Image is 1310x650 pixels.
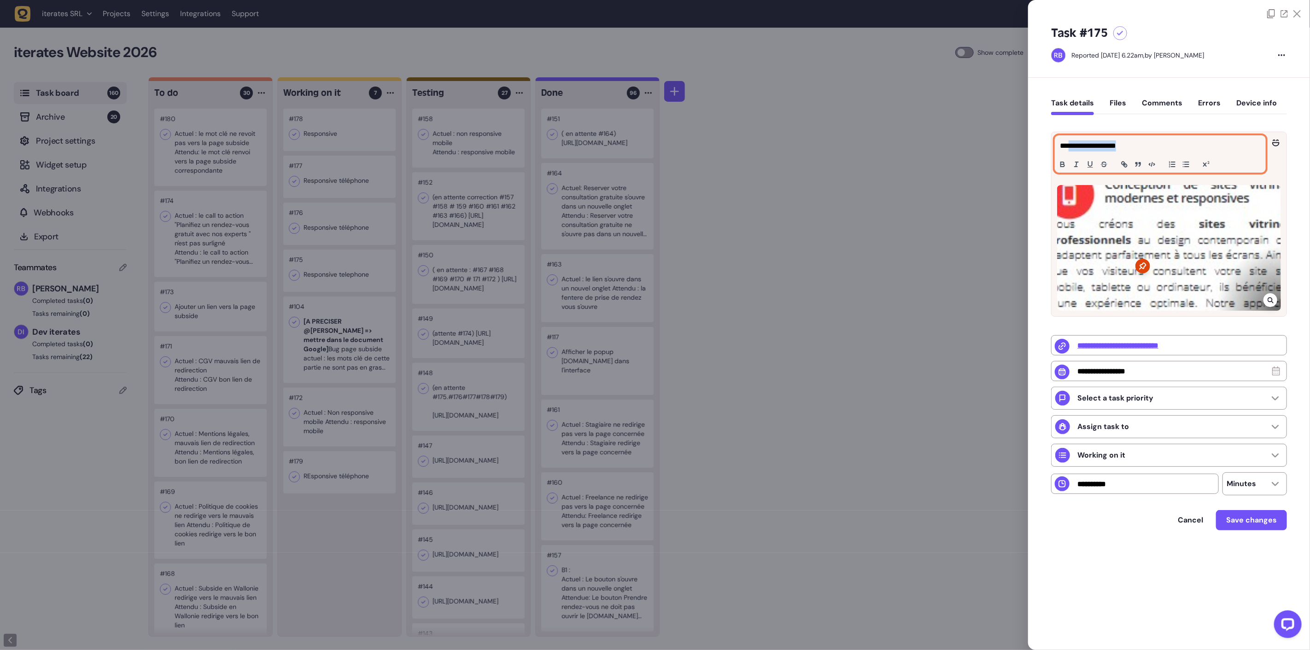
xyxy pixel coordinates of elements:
[1169,511,1212,529] button: Cancel
[1077,394,1153,403] p: Select a task priority
[1051,26,1108,41] h5: Task #175
[1051,99,1094,115] button: Task details
[1071,51,1204,60] div: by [PERSON_NAME]
[1077,451,1125,460] p: Working on it
[1236,99,1277,115] button: Device info
[1216,510,1287,530] button: Save changes
[1178,517,1203,524] span: Cancel
[1227,479,1256,488] p: Minutes
[1267,607,1305,645] iframe: LiveChat chat widget
[1077,422,1129,431] p: Assign task to
[1052,48,1065,62] img: Rodolphe Balay
[1071,51,1145,59] div: Reported [DATE] 6.22am,
[1226,517,1277,524] span: Save changes
[1198,99,1221,115] button: Errors
[1142,99,1182,115] button: Comments
[1110,99,1126,115] button: Files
